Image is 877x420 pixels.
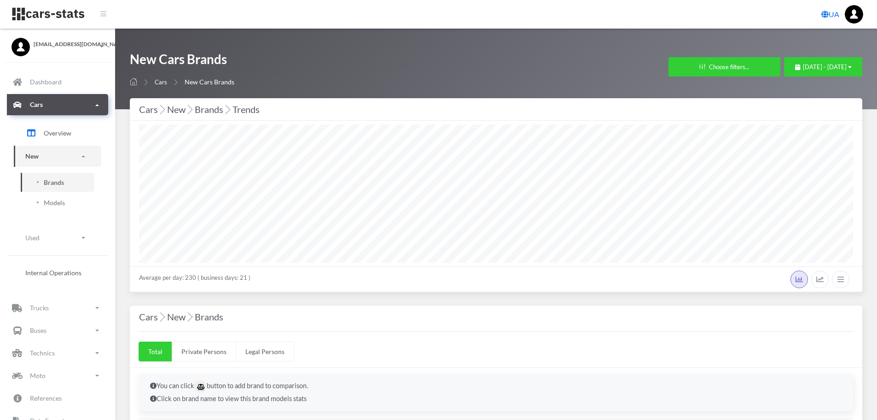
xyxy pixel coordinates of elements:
[30,370,46,382] p: Moto
[12,7,85,21] img: navbar brand
[14,146,101,167] a: New
[803,63,847,71] span: [DATE] - [DATE]
[185,78,234,86] span: New Cars Brands
[139,342,172,361] a: Total
[139,102,853,117] div: Cars New Brands Trends
[236,342,294,361] a: Legal Persons
[14,263,101,282] a: Internal Operations
[14,122,101,145] a: Overview
[7,95,108,116] a: Cars
[44,177,64,187] span: Brands
[30,99,43,111] p: Cars
[139,374,853,411] div: You can click button to add brand to comparison. Click on brand name to view this brand models stats
[30,348,55,359] p: Technics
[30,393,62,404] p: References
[44,198,65,207] span: Models
[7,72,108,93] a: Dashboard
[7,388,108,409] a: References
[172,342,236,361] a: Private Persons
[25,268,81,278] span: Internal Operations
[130,51,234,72] h1: New Cars Brands
[14,227,101,248] a: Used
[7,297,108,319] a: Trucks
[30,302,49,314] p: Trucks
[12,38,104,48] a: [EMAIL_ADDRESS][DOMAIN_NAME]
[25,232,40,243] p: Used
[30,77,62,88] p: Dashboard
[784,57,862,77] button: [DATE] - [DATE]
[7,365,108,386] a: Moto
[34,40,104,48] span: [EMAIL_ADDRESS][DOMAIN_NAME]
[30,325,46,337] p: Buses
[21,193,94,212] a: Models
[818,5,843,24] a: UA
[845,5,863,24] img: ...
[21,173,94,192] a: Brands
[668,57,780,77] button: Choose filters...
[25,151,39,162] p: New
[139,309,853,324] h4: Cars New Brands
[7,343,108,364] a: Technics
[7,320,108,341] a: Buses
[130,266,862,292] div: Average per day: 230 ( business days: 21 )
[155,78,167,86] a: Cars
[44,128,71,138] span: Overview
